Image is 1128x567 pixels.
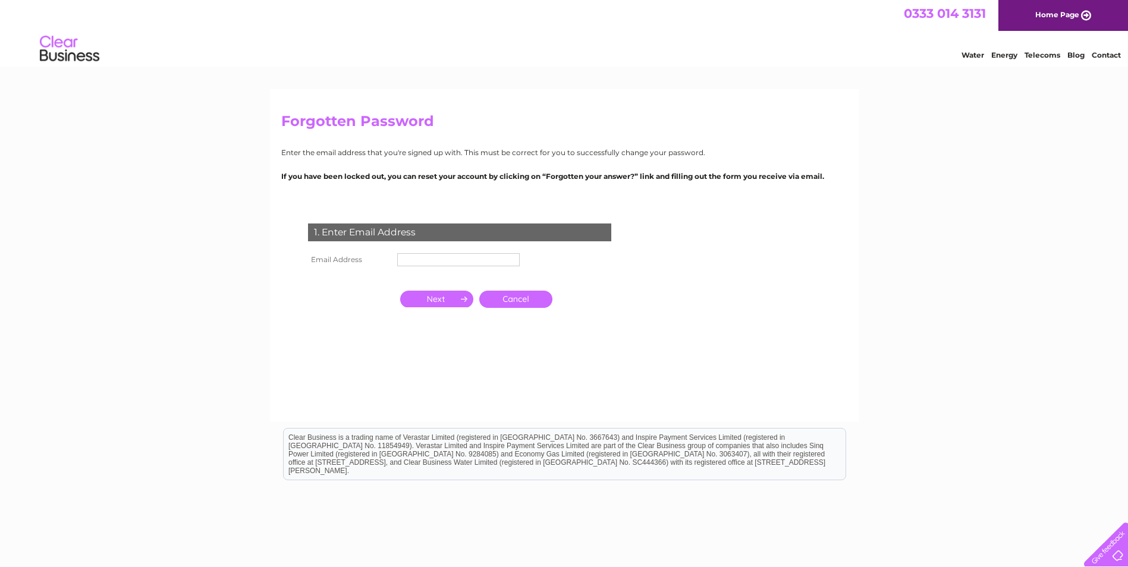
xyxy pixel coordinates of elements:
p: If you have been locked out, you can reset your account by clicking on “Forgotten your answer?” l... [281,171,847,182]
h2: Forgotten Password [281,113,847,136]
a: 0333 014 3131 [904,6,986,21]
img: logo.png [39,31,100,67]
a: Water [962,51,984,59]
a: Energy [991,51,1017,59]
th: Email Address [305,250,394,269]
a: Cancel [479,291,552,308]
a: Telecoms [1025,51,1060,59]
a: Contact [1092,51,1121,59]
a: Blog [1067,51,1085,59]
div: 1. Enter Email Address [308,223,611,241]
p: Enter the email address that you're signed up with. This must be correct for you to successfully ... [281,147,847,158]
div: Clear Business is a trading name of Verastar Limited (registered in [GEOGRAPHIC_DATA] No. 3667643... [284,7,846,58]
